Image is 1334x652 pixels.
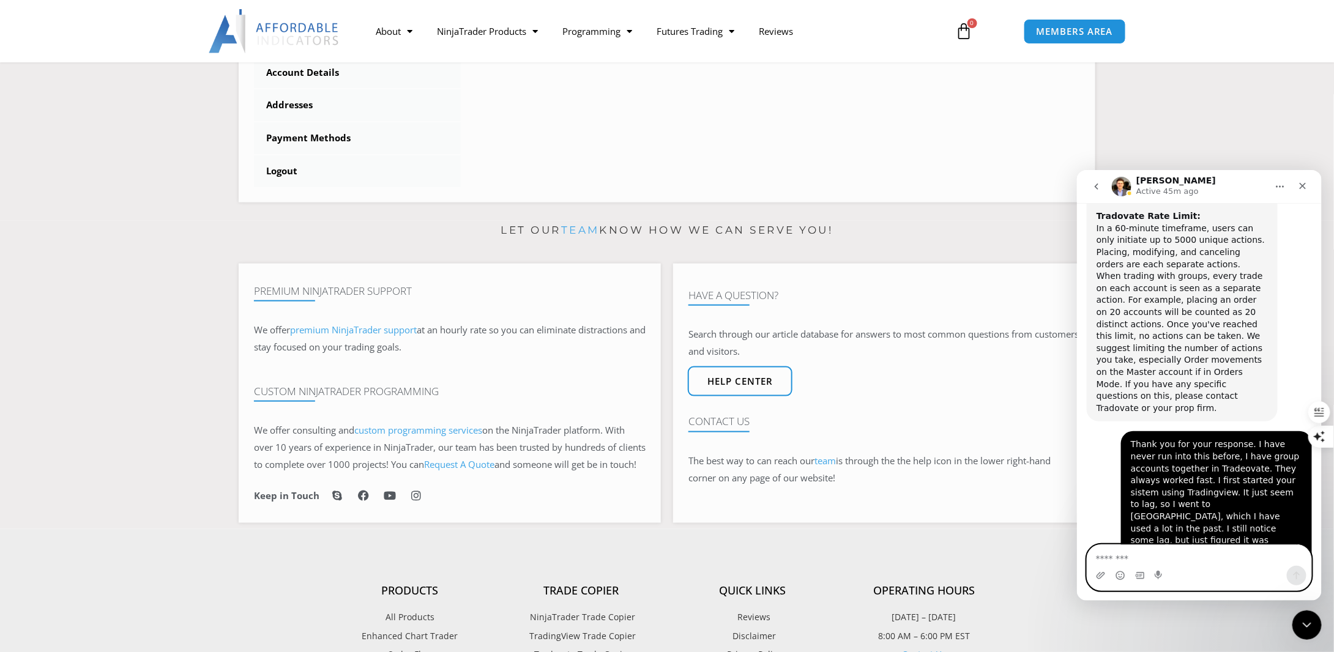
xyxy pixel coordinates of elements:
[747,17,805,45] a: Reviews
[550,17,644,45] a: Programming
[729,628,776,644] span: Disclaimer
[688,415,1080,428] h4: Contact Us
[254,57,461,89] a: Account Details
[254,424,646,470] span: on the NinjaTrader platform. With over 10 years of experience in NinjaTrader, our team has been t...
[667,628,838,644] a: Disclaimer
[838,584,1010,598] h4: Operating Hours
[254,89,461,121] a: Addresses
[290,324,417,336] a: premium NinjaTrader support
[210,396,229,415] button: Send a message…
[10,261,235,453] div: Dwight says…
[667,609,838,625] a: Reviews
[527,609,636,625] span: NinjaTrader Trade Copier
[324,609,496,625] a: All Products
[209,9,340,53] img: LogoAI | Affordable Indicators – NinjaTrader
[561,224,600,236] a: team
[688,289,1080,302] h4: Have A Question?
[239,221,1095,240] p: Let our know how we can serve you!
[425,17,550,45] a: NinjaTrader Products
[527,628,636,644] span: TradingView Trade Copier
[688,366,792,396] a: Help center
[1037,27,1113,36] span: MEMBERS AREA
[20,53,191,245] div: In a 60-minute timeframe, users can only initiate up to 5000 unique actions. Placing, modifying, ...
[814,454,836,467] a: team
[937,13,991,49] a: 0
[667,584,838,598] h4: Quick Links
[254,385,646,398] h4: Custom NinjaTrader Programming
[838,609,1010,625] p: [DATE] – [DATE]
[363,17,425,45] a: About
[688,453,1080,487] p: The best way to can reach our is through the the help icon in the lower right-hand corner on any ...
[496,584,667,598] h4: Trade Copier
[44,261,235,443] div: Thank you for your response. I have never run into this before, I have group accounts together in...
[19,401,29,410] button: Upload attachment
[254,490,319,502] h6: Keep in Touch
[78,401,88,410] button: Start recording
[1024,19,1126,44] a: MEMBERS AREA
[324,628,496,644] a: Enhanced Chart Trader
[838,628,1010,644] p: 8:00 AM – 6:00 PM EST
[254,122,461,154] a: Payment Methods
[496,628,667,644] a: TradingView Trade Copier
[1077,170,1322,601] iframe: To enrich screen reader interactions, please activate Accessibility in Grammarly extension settings
[254,424,482,436] span: We offer consulting and
[363,17,941,45] nav: Menu
[386,609,434,625] span: All Products
[362,628,458,644] span: Enhanced Chart Trader
[644,17,747,45] a: Futures Trading
[20,41,124,51] b: Tradovate Rate Limit:
[354,424,482,436] a: custom programming services
[424,458,494,470] a: Request A Quote
[254,285,646,297] h4: Premium NinjaTrader Support
[707,377,773,386] span: Help center
[10,375,234,396] textarea: Message…
[688,326,1080,360] p: Search through our article database for answers to most common questions from customers and visit...
[967,18,977,28] span: 0
[39,401,48,410] button: Emoji picker
[58,401,68,410] button: Gif picker
[254,324,646,353] span: at an hourly rate so you can eliminate distractions and stay focused on your trading goals.
[324,584,496,598] h4: Products
[496,609,667,625] a: NinjaTrader Trade Copier
[254,155,461,187] a: Logout
[735,609,771,625] span: Reviews
[254,324,290,336] span: We offer
[54,269,225,436] div: Thank you for your response. I have never run into this before, I have group accounts together in...
[1292,610,1322,640] iframe: Intercom live chat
